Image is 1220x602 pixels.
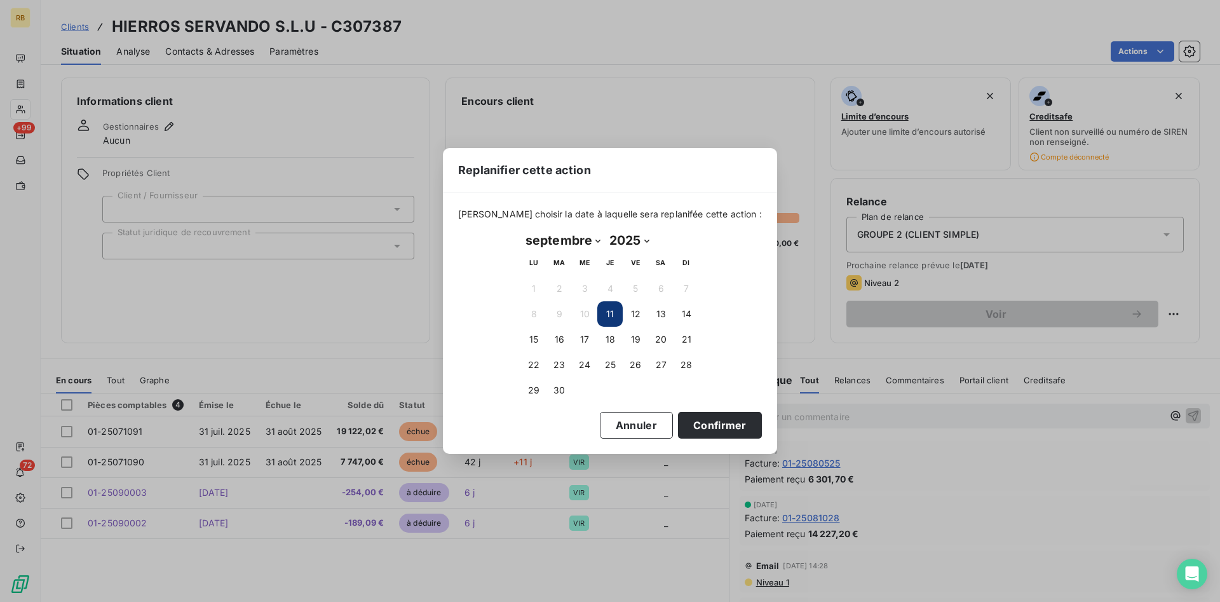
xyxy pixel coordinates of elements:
button: 21 [674,327,699,352]
button: 25 [597,352,623,378]
button: 5 [623,276,648,301]
th: samedi [648,250,674,276]
button: 24 [572,352,597,378]
button: 30 [546,378,572,403]
button: 29 [521,378,546,403]
span: [PERSON_NAME] choisir la date à laquelle sera replanifée cette action : [458,208,762,221]
button: 3 [572,276,597,301]
button: 2 [546,276,572,301]
button: Confirmer [678,412,762,439]
button: 26 [623,352,648,378]
button: 8 [521,301,546,327]
button: 17 [572,327,597,352]
button: 1 [521,276,546,301]
button: 12 [623,301,648,327]
button: 16 [546,327,572,352]
button: 13 [648,301,674,327]
th: vendredi [623,250,648,276]
button: 22 [521,352,546,378]
button: 27 [648,352,674,378]
th: dimanche [674,250,699,276]
th: mardi [546,250,572,276]
button: 14 [674,301,699,327]
button: Annuler [600,412,673,439]
th: lundi [521,250,546,276]
button: 28 [674,352,699,378]
button: 6 [648,276,674,301]
th: jeudi [597,250,623,276]
button: 4 [597,276,623,301]
div: Open Intercom Messenger [1177,559,1207,589]
button: 10 [572,301,597,327]
span: Replanifier cette action [458,161,591,179]
button: 23 [546,352,572,378]
button: 19 [623,327,648,352]
button: 7 [674,276,699,301]
button: 18 [597,327,623,352]
th: mercredi [572,250,597,276]
button: 9 [546,301,572,327]
button: 20 [648,327,674,352]
button: 15 [521,327,546,352]
button: 11 [597,301,623,327]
